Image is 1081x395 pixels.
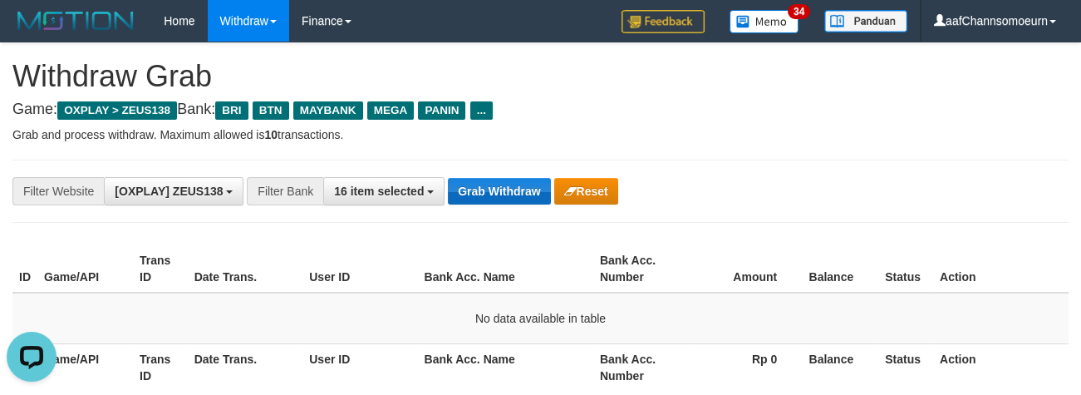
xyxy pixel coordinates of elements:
p: Grab and process withdraw. Maximum allowed is transactions. [12,126,1069,143]
span: 16 item selected [334,185,424,198]
img: Button%20Memo.svg [730,10,799,33]
th: Bank Acc. Name [418,343,593,391]
span: PANIN [418,101,465,120]
th: Amount [689,245,803,293]
h1: Withdraw Grab [12,60,1069,93]
th: Status [878,245,933,293]
th: Trans ID [133,343,188,391]
th: Action [933,343,1069,391]
td: No data available in table [12,293,1069,344]
strong: 10 [264,128,278,141]
th: Date Trans. [188,245,303,293]
th: Game/API [37,245,133,293]
h4: Game: Bank: [12,101,1069,118]
th: User ID [302,245,417,293]
th: Rp 0 [689,343,803,391]
img: Feedback.jpg [622,10,705,33]
span: BRI [215,101,248,120]
span: BTN [253,101,289,120]
div: Filter Website [12,177,104,205]
button: 16 item selected [323,177,445,205]
button: Grab Withdraw [448,178,550,205]
th: Bank Acc. Name [418,245,593,293]
th: Date Trans. [188,343,303,391]
th: Trans ID [133,245,188,293]
th: User ID [302,343,417,391]
span: MEGA [367,101,415,120]
img: MOTION_logo.png [12,8,139,33]
button: [OXPLAY] ZEUS138 [104,177,243,205]
span: ... [470,101,493,120]
th: Action [933,245,1069,293]
th: ID [12,245,37,293]
th: Game/API [37,343,133,391]
img: panduan.png [824,10,907,32]
span: OXPLAY > ZEUS138 [57,101,177,120]
span: [OXPLAY] ZEUS138 [115,185,223,198]
th: Bank Acc. Number [593,343,689,391]
th: Status [878,343,933,391]
div: Filter Bank [247,177,323,205]
th: Bank Acc. Number [593,245,689,293]
button: Reset [554,178,618,205]
button: Open LiveChat chat widget [7,7,57,57]
span: MAYBANK [293,101,363,120]
span: 34 [788,4,810,19]
th: Balance [802,245,878,293]
th: Balance [802,343,878,391]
